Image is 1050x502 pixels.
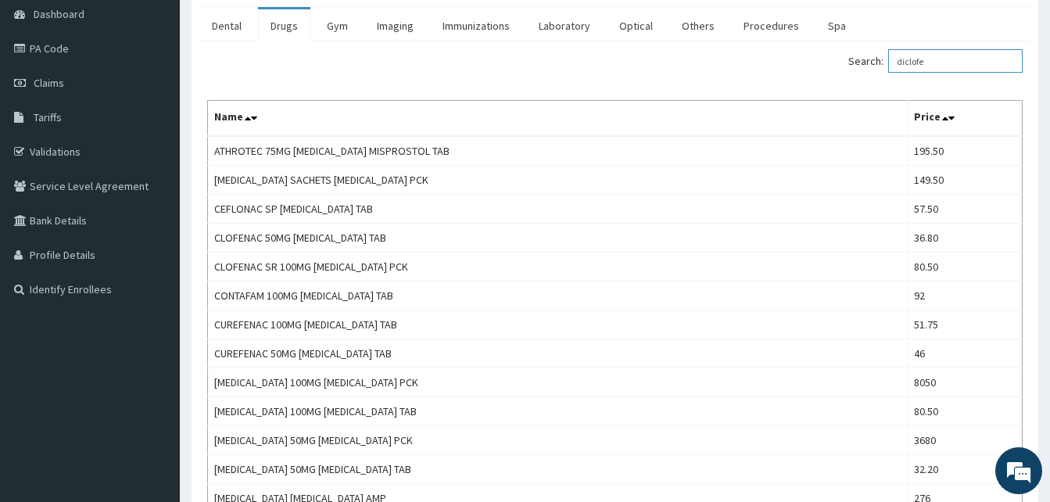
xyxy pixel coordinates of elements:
td: 80.50 [908,397,1023,426]
a: Imaging [364,9,426,42]
th: Name [208,101,908,137]
td: 80.50 [908,253,1023,281]
td: [MEDICAL_DATA] 50MG [MEDICAL_DATA] PCK [208,426,908,455]
a: Optical [607,9,665,42]
td: 195.50 [908,136,1023,166]
td: 8050 [908,368,1023,397]
td: 149.50 [908,166,1023,195]
td: CLOFENAC 50MG [MEDICAL_DATA] TAB [208,224,908,253]
img: d_794563401_company_1708531726252_794563401 [29,78,63,117]
span: Tariffs [34,110,62,124]
a: Dental [199,9,254,42]
a: Gym [314,9,360,42]
label: Search: [848,49,1023,73]
th: Price [908,101,1023,137]
td: CLOFENAC SR 100MG [MEDICAL_DATA] PCK [208,253,908,281]
td: ATHROTEC 75MG [MEDICAL_DATA] MISPROSTOL TAB [208,136,908,166]
td: [MEDICAL_DATA] SACHETS [MEDICAL_DATA] PCK [208,166,908,195]
a: Drugs [258,9,310,42]
div: Chat with us now [81,88,263,108]
input: Search: [888,49,1023,73]
td: 92 [908,281,1023,310]
td: 36.80 [908,224,1023,253]
td: CUREFENAC 50MG [MEDICAL_DATA] TAB [208,339,908,368]
td: [MEDICAL_DATA] 100MG [MEDICAL_DATA] TAB [208,397,908,426]
td: 32.20 [908,455,1023,484]
a: Laboratory [526,9,603,42]
td: [MEDICAL_DATA] 50MG [MEDICAL_DATA] TAB [208,455,908,484]
td: 3680 [908,426,1023,455]
span: Dashboard [34,7,84,21]
td: CEFLONAC SP [MEDICAL_DATA] TAB [208,195,908,224]
span: Claims [34,76,64,90]
span: We're online! [91,151,216,309]
a: Spa [815,9,858,42]
td: [MEDICAL_DATA] 100MG [MEDICAL_DATA] PCK [208,368,908,397]
td: 57.50 [908,195,1023,224]
a: Procedures [731,9,812,42]
a: Others [669,9,727,42]
textarea: Type your message and hit 'Enter' [8,335,298,390]
a: Immunizations [430,9,522,42]
td: CONTAFAM 100MG [MEDICAL_DATA] TAB [208,281,908,310]
td: 51.75 [908,310,1023,339]
div: Minimize live chat window [256,8,294,45]
td: CUREFENAC 100MG [MEDICAL_DATA] TAB [208,310,908,339]
td: 46 [908,339,1023,368]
